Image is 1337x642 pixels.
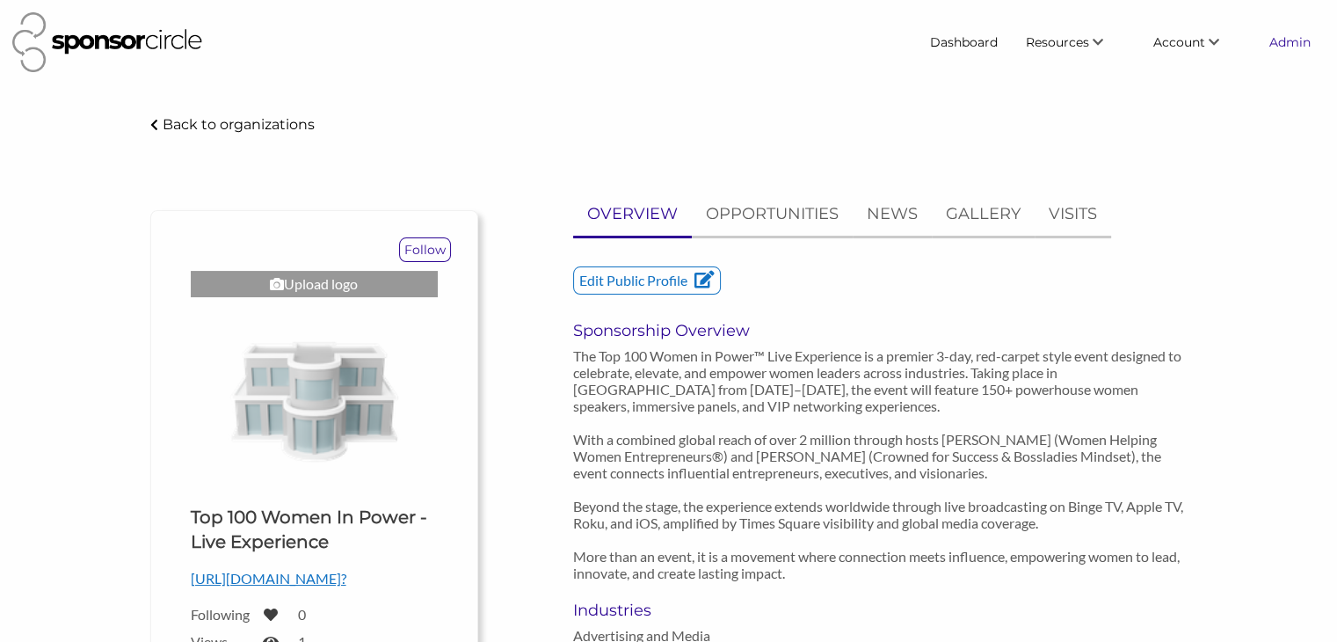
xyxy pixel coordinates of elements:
li: Resources [1012,26,1139,58]
p: Follow [400,238,450,261]
div: Upload logo [191,271,438,297]
label: 0 [298,606,306,623]
a: Admin [1255,26,1325,58]
h6: Industries [573,601,760,620]
img: Top 100 Women In Power - Live Experience Logo [191,306,438,492]
p: OPPORTUNITIES [706,201,839,227]
p: VISITS [1049,201,1097,227]
p: [URL][DOMAIN_NAME]? [191,567,438,590]
p: Back to organizations [163,116,315,133]
a: Dashboard [916,26,1012,58]
p: GALLERY [946,201,1021,227]
p: Edit Public Profile [574,267,720,294]
h6: Sponsorship Overview [573,321,1188,340]
p: NEWS [867,201,918,227]
span: Account [1153,34,1205,50]
li: Account [1139,26,1255,58]
h1: Top 100 Women In Power - Live Experience [191,505,438,554]
span: Resources [1026,34,1089,50]
img: Sponsor Circle Logo [12,12,202,72]
p: OVERVIEW [587,201,678,227]
p: The Top 100 Women in Power™ Live Experience is a premier 3-day, red-carpet style event designed t... [573,347,1188,581]
label: Following [191,606,252,623]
